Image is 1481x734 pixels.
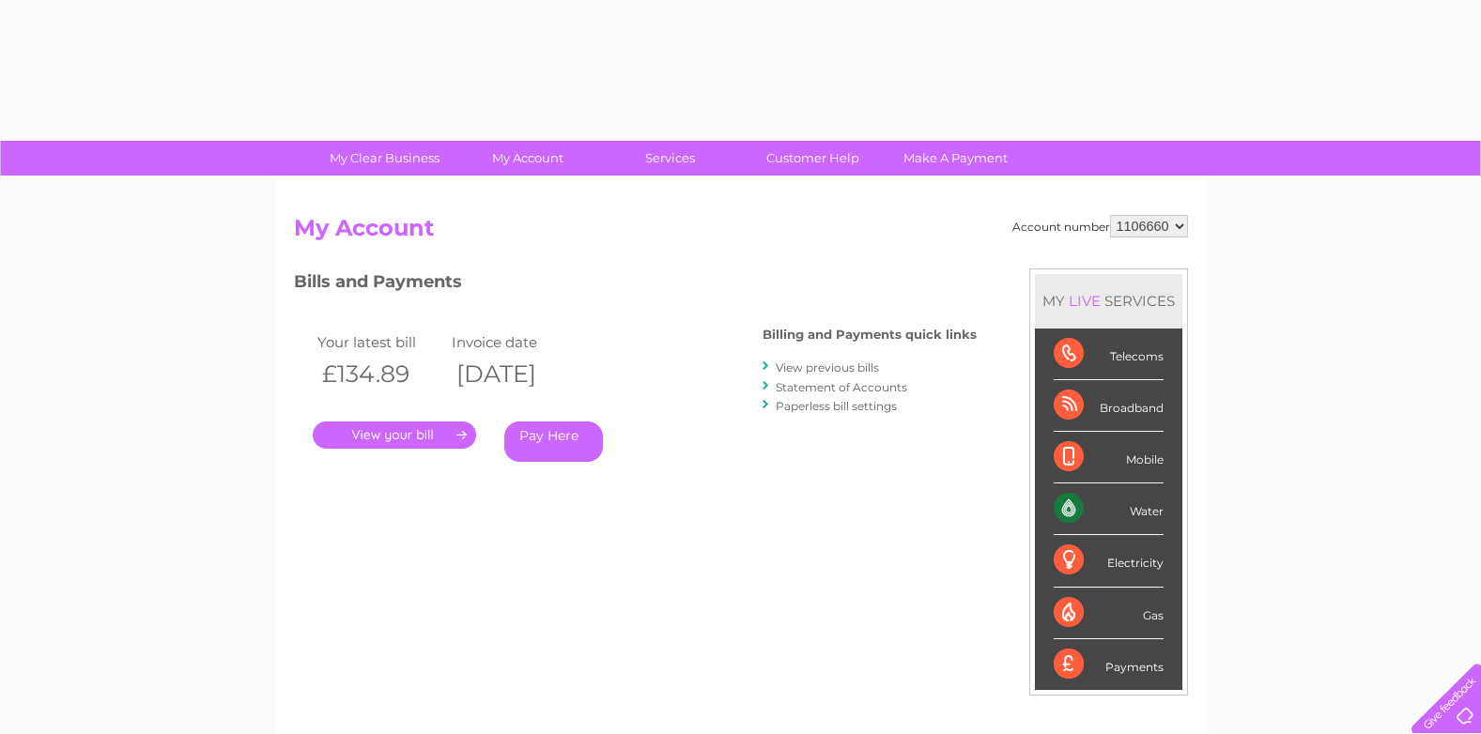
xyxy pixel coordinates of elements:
div: MY SERVICES [1035,274,1182,328]
div: Water [1054,483,1164,535]
h4: Billing and Payments quick links [763,328,977,342]
div: Mobile [1054,432,1164,483]
a: . [313,421,476,449]
h3: Bills and Payments [294,268,977,301]
a: My Clear Business [307,141,462,176]
div: Broadband [1054,380,1164,432]
a: Statement of Accounts [776,380,907,394]
div: Electricity [1054,535,1164,587]
a: Services [593,141,748,176]
a: View previous bills [776,360,879,375]
div: Payments [1054,639,1164,690]
th: £134.89 [313,355,448,393]
div: Gas [1054,588,1164,639]
a: Make A Payment [878,141,1033,176]
a: My Account [450,141,605,176]
div: LIVE [1065,292,1104,310]
td: Invoice date [447,329,582,355]
a: Customer Help [735,141,890,176]
a: Pay Here [504,421,603,462]
th: [DATE] [447,355,582,393]
td: Your latest bill [313,329,448,355]
div: Account number [1012,215,1188,237]
h2: My Account [294,215,1188,251]
a: Paperless bill settings [776,399,897,413]
div: Telecoms [1054,329,1164,380]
